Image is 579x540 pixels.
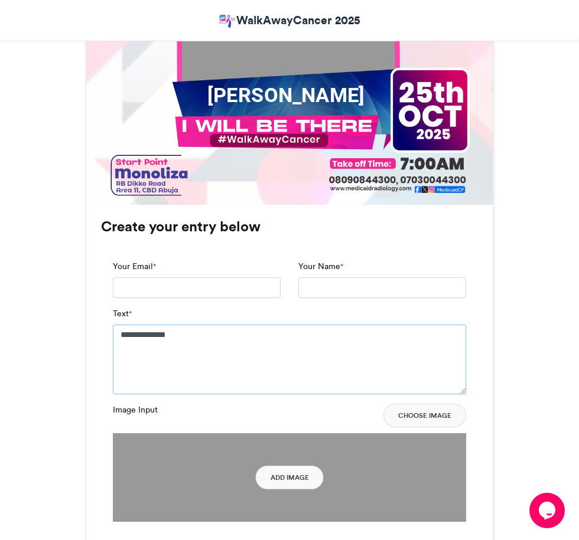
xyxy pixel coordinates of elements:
img: Adeleye Akapo [219,14,236,29]
label: Text [113,307,132,320]
a: WalkAwayCancer 2025 [219,12,360,29]
label: Your Email [113,260,156,273]
button: Add Image [256,466,324,489]
iframe: chat widget [529,493,567,528]
div: [PERSON_NAME] [175,81,396,110]
button: Choose Image [383,404,466,427]
h3: Create your entry below [101,220,478,234]
label: Image Input [113,404,158,416]
label: Your Name [298,260,343,273]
